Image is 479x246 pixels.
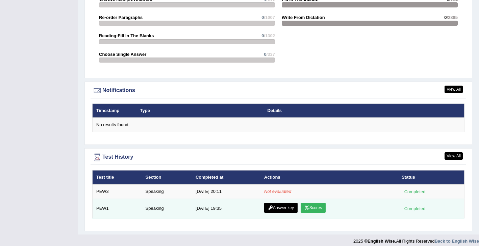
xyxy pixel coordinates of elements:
strong: Reading:Fill In The Blanks [99,33,154,38]
div: No results found. [96,122,460,128]
th: Test title [93,170,142,184]
td: PEW1 [93,199,142,218]
strong: Re-order Paragraphs [99,15,143,20]
th: Status [398,170,464,184]
td: [DATE] 19:35 [192,199,260,218]
a: View All [445,86,463,93]
span: /337 [267,52,275,57]
a: Answer key [264,203,298,213]
div: Test History [92,152,464,162]
th: Timestamp [93,104,136,118]
div: Notifications [92,86,464,96]
td: Speaking [142,199,192,218]
span: /1302 [264,33,275,38]
th: Type [136,104,264,118]
strong: English Wise. [368,239,396,244]
span: 0 [261,33,264,38]
td: Speaking [142,184,192,199]
th: Completed at [192,170,260,184]
div: 2025 © All Rights Reserved [353,234,479,244]
span: 0 [444,15,447,20]
span: /2885 [447,15,458,20]
th: Details [263,104,424,118]
a: View All [445,152,463,160]
td: [DATE] 20:11 [192,184,260,199]
div: Completed [402,205,428,212]
th: Actions [260,170,398,184]
th: Section [142,170,192,184]
em: Not evaluated [264,189,291,194]
span: 0 [264,52,266,57]
strong: Write From Dictation [282,15,325,20]
span: /1007 [264,15,275,20]
td: PEW3 [93,184,142,199]
strong: Choose Single Answer [99,52,146,57]
a: Scores [301,203,326,213]
div: Completed [402,188,428,195]
a: Back to English Wise [435,239,479,244]
span: 0 [261,15,264,20]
